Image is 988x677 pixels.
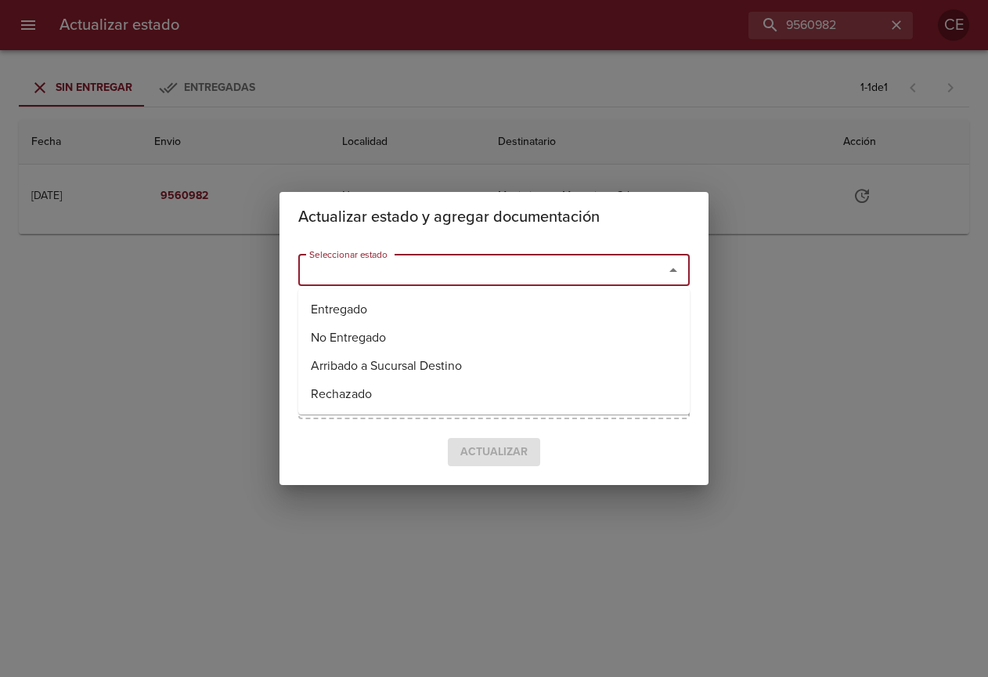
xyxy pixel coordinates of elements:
[298,352,690,380] li: Arribado a Sucursal Destino
[298,380,690,408] li: Rechazado
[448,438,540,467] span: Seleccione un estado para confirmar
[298,324,690,352] li: No Entregado
[298,205,690,230] h2: Actualizar estado y agregar documentación
[662,259,684,281] button: Close
[298,295,690,324] li: Entregado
